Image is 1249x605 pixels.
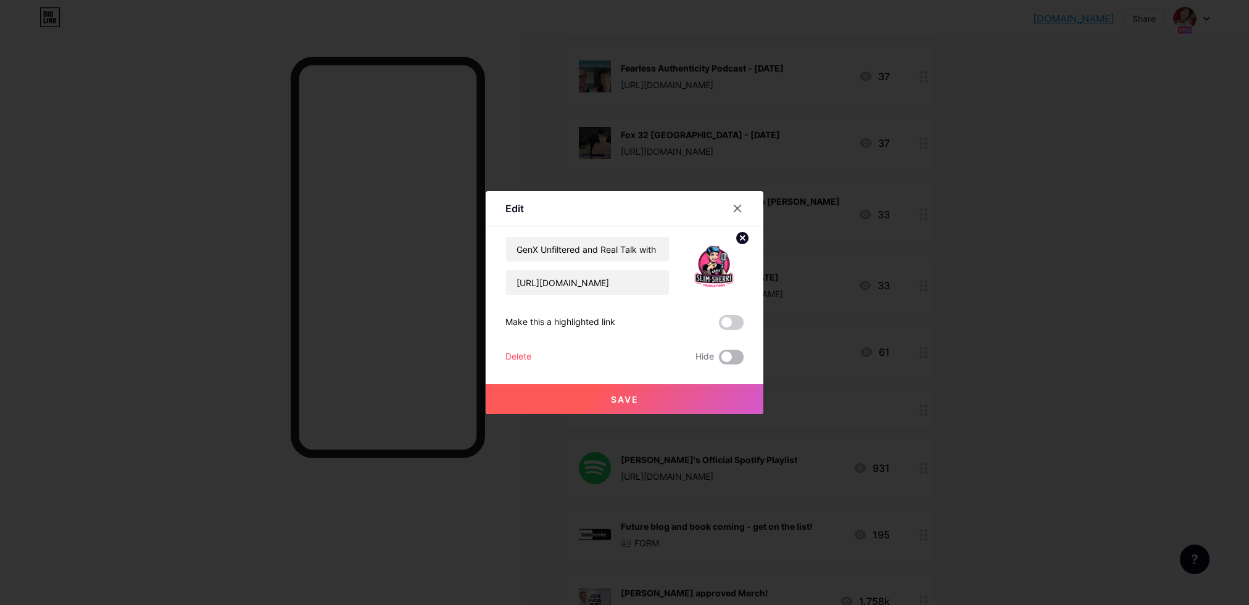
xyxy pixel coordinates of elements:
[684,236,744,295] img: link_thumbnail
[695,350,714,364] span: Hide
[486,384,763,414] button: Save
[505,350,531,364] div: Delete
[611,394,639,405] span: Save
[505,201,524,216] div: Edit
[505,315,615,330] div: Make this a highlighted link
[506,270,669,295] input: URL
[506,237,669,261] input: Title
